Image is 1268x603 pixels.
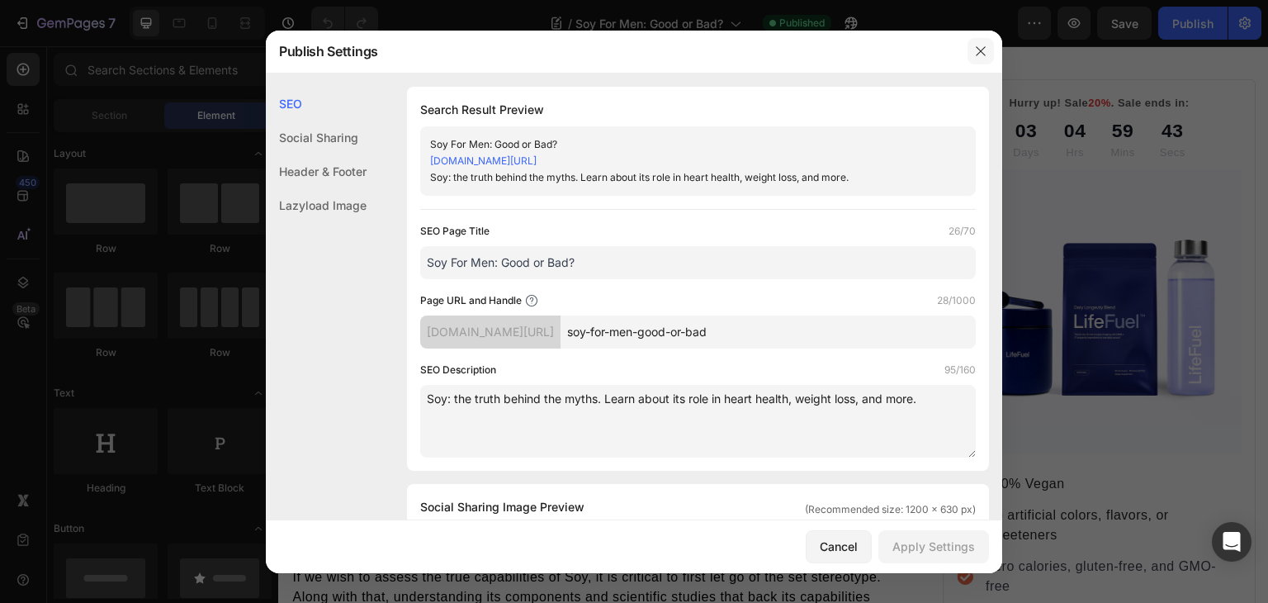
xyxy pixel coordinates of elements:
[266,154,367,188] div: Header & Footer
[833,70,857,99] div: 59
[787,70,809,99] div: 04
[736,98,762,115] p: Days
[833,98,857,115] p: Mins
[12,121,613,420] img: Soy For Men: Good or Bad?
[736,70,762,99] div: 03
[266,121,367,154] div: Social Sharing
[430,154,537,167] a: [DOMAIN_NAME][URL]
[14,524,603,577] span: If we wish to assess the true capabilities of Soy, it is critical to first let go of the set ster...
[681,49,963,65] p: Hurry up! Sale . Sale ends in:
[14,444,597,498] span: There has been a lot of confusion around Soy or Soybeans and its implication on men’s reproductiv...
[708,514,939,548] span: Zero calories, gluten-free, and GMO-free
[266,87,367,121] div: SEO
[892,538,975,555] div: Apply Settings
[708,463,892,496] span: No artificial colors, flavors, or sweeteners
[708,431,788,445] span: 100% Vegan
[806,530,872,563] button: Cancel
[937,292,976,309] label: 28/1000
[805,502,976,517] span: (Recommended size: 1200 x 630 px)
[878,530,989,563] button: Apply Settings
[420,223,490,240] label: SEO Page Title
[949,223,976,240] label: 26/70
[420,497,584,517] span: Social Sharing Image Preview
[279,64,610,84] p: [DATE]
[60,61,192,81] p: By
[679,123,964,408] a: Daily Longevity Blend
[12,55,45,88] img: 495611768014373769-1d8ab5cd-34d1-43cc-ab47-08c6e231f190.png
[882,98,908,115] p: Secs
[266,188,367,222] div: Lazyload Image
[787,98,809,115] p: Hrs
[506,67,566,81] strong: Updated:
[420,246,976,279] input: Title
[266,30,959,73] div: Publish Settings
[420,362,496,378] label: SEO Description
[811,50,834,63] span: 20%
[430,136,939,153] div: Soy For Men: Good or Bad?
[561,316,976,349] input: Handle
[77,64,193,78] strong: [PERSON_NAME]
[944,362,976,378] label: 95/160
[820,538,858,555] div: Cancel
[1212,522,1251,562] div: Open Intercom Messenger
[882,70,908,99] div: 43
[420,100,976,120] h1: Search Result Preview
[420,316,561,349] div: [DOMAIN_NAME][URL]
[420,292,522,309] label: Page URL and Handle
[430,169,939,186] div: Soy: the truth behind the myths. Learn about its role in heart health, weight loss, and more.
